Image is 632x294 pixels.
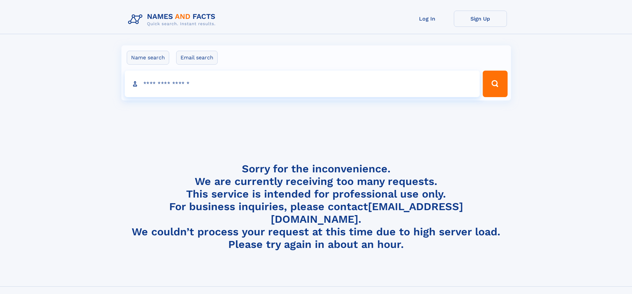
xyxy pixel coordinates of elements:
[271,200,463,225] a: [EMAIL_ADDRESS][DOMAIN_NAME]
[176,51,218,65] label: Email search
[483,71,507,97] button: Search Button
[125,11,221,29] img: Logo Names and Facts
[127,51,169,65] label: Name search
[454,11,507,27] a: Sign Up
[125,71,480,97] input: search input
[125,162,507,251] h4: Sorry for the inconvenience. We are currently receiving too many requests. This service is intend...
[401,11,454,27] a: Log In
